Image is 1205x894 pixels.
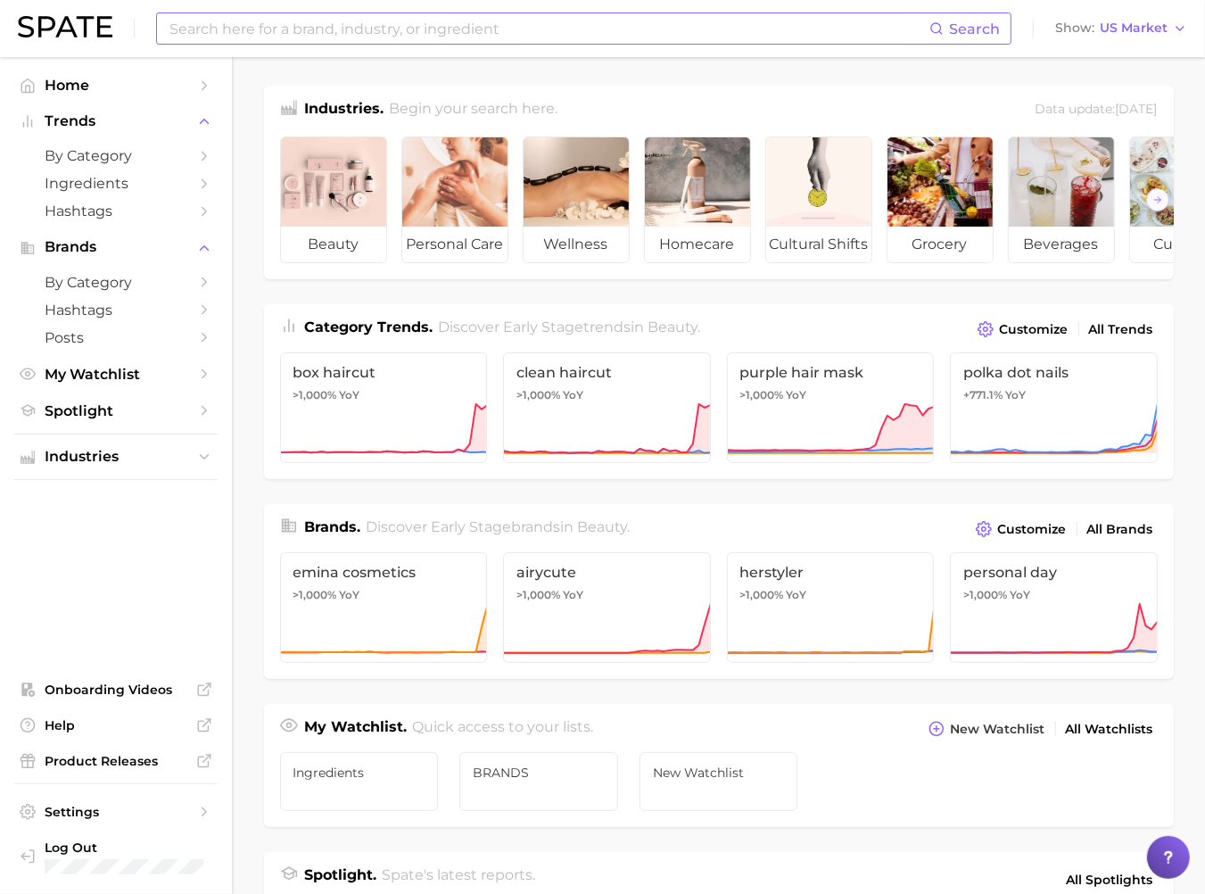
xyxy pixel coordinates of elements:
[14,234,218,261] button: Brands
[293,364,475,381] span: box haircut
[45,77,187,94] span: Home
[45,203,187,219] span: Hashtags
[1008,137,1115,263] a: beverages
[14,676,218,703] a: Onboarding Videos
[727,552,935,663] a: herstyler>1,000% YoY
[1100,23,1168,33] span: US Market
[1010,588,1030,602] span: YoY
[14,71,218,99] a: Home
[787,588,807,602] span: YoY
[950,352,1158,463] a: polka dot nails+771.1% YoY
[45,804,187,820] span: Settings
[305,716,408,741] h1: My Watchlist.
[14,443,218,470] button: Industries
[963,364,1144,381] span: polka dot nails
[14,108,218,135] button: Trends
[887,227,993,262] span: grocery
[473,766,605,780] span: BRANDS
[14,269,218,296] a: by Category
[45,753,187,769] span: Product Releases
[787,388,807,402] span: YoY
[740,364,921,381] span: purple hair mask
[1051,17,1192,40] button: ShowUS Market
[438,319,700,335] span: Discover Early Stage trends in .
[14,799,218,825] a: Settings
[1000,322,1069,337] span: Customize
[401,137,508,263] a: personal care
[305,319,433,335] span: Category Trends .
[293,766,425,780] span: Ingredients
[577,518,627,535] span: beauty
[951,722,1045,737] span: New Watchlist
[516,388,560,401] span: >1,000%
[45,840,203,856] span: Log Out
[971,517,1070,542] button: Customize
[1066,722,1153,737] span: All Watchlists
[45,113,187,129] span: Trends
[305,98,384,122] h1: Industries.
[281,227,386,262] span: beauty
[648,319,697,335] span: beauty
[459,752,618,811] a: BRANDS
[280,552,488,663] a: emina cosmetics>1,000% YoY
[1083,517,1158,542] a: All Brands
[887,137,994,263] a: grocery
[293,564,475,581] span: emina cosmetics
[640,752,798,811] a: New Watchlist
[14,170,218,197] a: Ingredients
[45,682,187,698] span: Onboarding Videos
[1146,188,1169,211] button: Scroll Right
[1036,98,1158,122] div: Data update: [DATE]
[18,16,112,37] img: SPATE
[1061,717,1158,741] a: All Watchlists
[14,397,218,425] a: Spotlight
[973,317,1072,342] button: Customize
[1067,869,1153,890] span: All Spotlights
[412,716,593,741] h2: Quick access to your lists.
[1005,388,1026,402] span: YoY
[293,588,337,601] span: >1,000%
[516,564,697,581] span: airycute
[305,518,361,535] span: Brands .
[524,227,629,262] span: wellness
[645,227,750,262] span: homecare
[740,588,784,601] span: >1,000%
[45,449,187,465] span: Industries
[1087,522,1153,537] span: All Brands
[293,388,337,401] span: >1,000%
[1009,227,1114,262] span: beverages
[503,552,711,663] a: airycute>1,000% YoY
[280,137,387,263] a: beauty
[949,21,1000,37] span: Search
[366,518,630,535] span: Discover Early Stage brands in .
[563,388,583,402] span: YoY
[402,227,508,262] span: personal care
[740,388,784,401] span: >1,000%
[998,522,1067,537] span: Customize
[503,352,711,463] a: clean haircut>1,000% YoY
[45,329,187,346] span: Posts
[766,227,871,262] span: cultural shifts
[14,296,218,324] a: Hashtags
[727,352,935,463] a: purple hair mask>1,000% YoY
[523,137,630,263] a: wellness
[14,197,218,225] a: Hashtags
[14,834,218,881] a: Log out. Currently logged in with e-mail rking@bellff.com.
[340,388,360,402] span: YoY
[740,564,921,581] span: herstyler
[14,712,218,739] a: Help
[280,352,488,463] a: box haircut>1,000% YoY
[45,366,187,383] span: My Watchlist
[516,588,560,601] span: >1,000%
[644,137,751,263] a: homecare
[1089,322,1153,337] span: All Trends
[765,137,872,263] a: cultural shifts
[14,748,218,774] a: Product Releases
[45,717,187,733] span: Help
[14,360,218,388] a: My Watchlist
[340,588,360,602] span: YoY
[45,239,187,255] span: Brands
[1055,23,1094,33] span: Show
[45,402,187,419] span: Spotlight
[280,752,439,811] a: Ingredients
